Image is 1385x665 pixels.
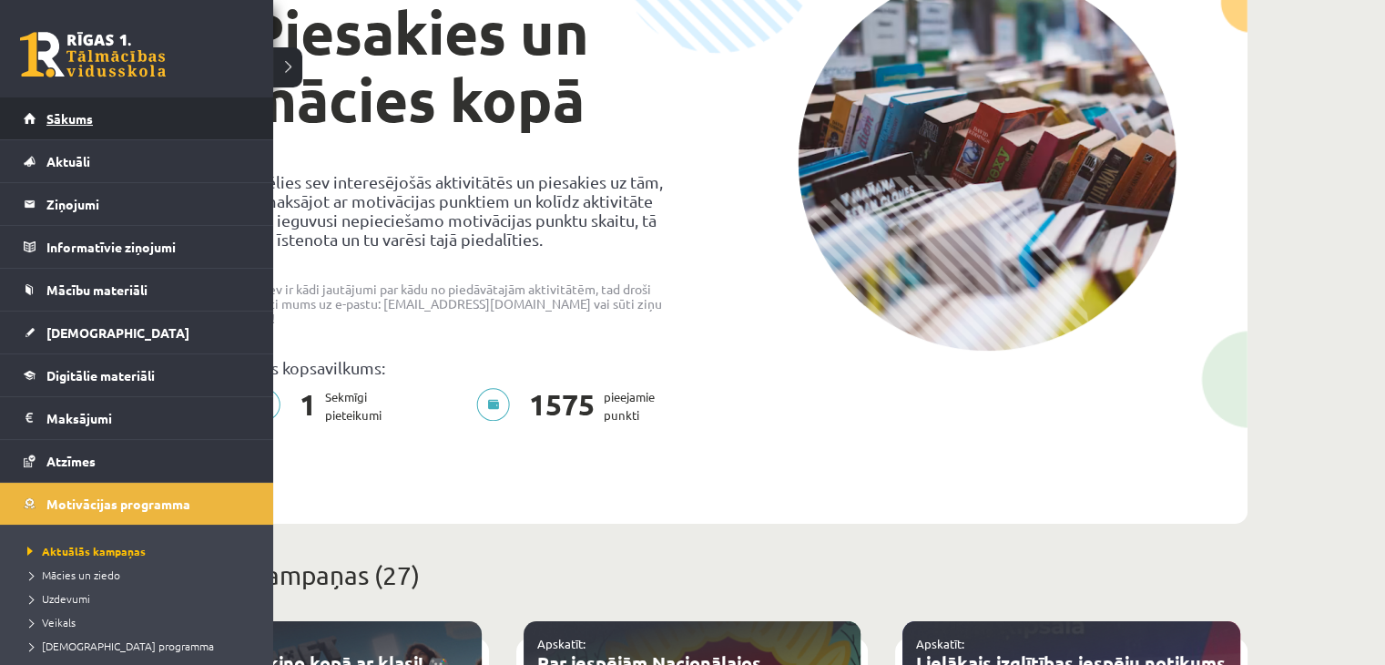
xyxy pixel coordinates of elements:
legend: Maksājumi [46,397,250,439]
span: Aktuālās kampaņas [23,544,146,558]
a: Veikals [23,614,255,630]
a: Apskatīt: [916,636,964,651]
span: Digitālie materiāli [46,367,155,384]
a: Maksājumi [24,397,250,439]
a: Sākums [24,97,250,139]
span: 1575 [520,388,604,425]
p: pieejamie punkti [476,388,666,425]
span: Uzdevumi [23,591,90,606]
span: Sākums [46,110,93,127]
span: [DEMOGRAPHIC_DATA] [46,324,189,341]
legend: Informatīvie ziņojumi [46,226,250,268]
legend: Ziņojumi [46,183,250,225]
span: Atzīmes [46,453,96,469]
a: Ziņojumi [24,183,250,225]
a: Atzīmes [24,440,250,482]
a: Informatīvie ziņojumi [24,226,250,268]
p: Ja Tev ir kādi jautājumi par kādu no piedāvātajām aktivitātēm, tad droši raksti mums uz e-pastu: ... [247,281,678,325]
a: [DEMOGRAPHIC_DATA] programma [23,638,255,654]
a: Uzdevumi [23,590,255,607]
span: [DEMOGRAPHIC_DATA] programma [23,639,214,653]
a: Motivācijas programma [24,483,250,525]
p: Arhivētās kampaņas (27) [137,557,1248,595]
a: Aktuāli [24,140,250,182]
span: Motivācijas programma [46,496,190,512]
span: Veikals [23,615,76,629]
span: Mācies un ziedo [23,568,120,582]
p: Izvēlies sev interesējošās aktivitātēs un piesakies uz tām, samaksājot ar motivācijas punktiem un... [247,172,678,249]
span: Aktuāli [46,153,90,169]
a: Mācies un ziedo [23,567,255,583]
a: Digitālie materiāli [24,354,250,396]
span: Mācību materiāli [46,281,148,298]
a: Rīgas 1. Tālmācības vidusskola [20,32,166,77]
a: Apskatīt: [537,636,586,651]
a: Aktuālās kampaņas [23,543,255,559]
p: Tavs kopsavilkums: [247,358,678,377]
span: 1 [290,388,325,425]
a: [DEMOGRAPHIC_DATA] [24,312,250,353]
a: Mācību materiāli [24,269,250,311]
p: Sekmīgi pieteikumi [247,388,392,425]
